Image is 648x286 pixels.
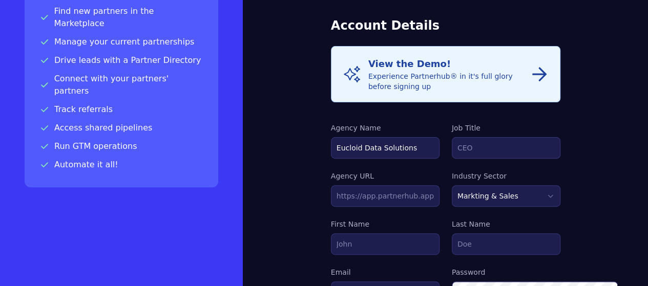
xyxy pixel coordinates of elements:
input: https://app.partnerhub.app/ [331,185,440,207]
label: Password [452,267,560,277]
input: Partnerhub® [331,137,440,159]
p: Track referrals [41,103,202,116]
label: Email [331,267,440,277]
p: Access shared pipelines [41,122,202,134]
p: Drive leads with a Partner Directory [41,54,202,67]
div: Experience Partnerhub® in it's full glory before signing up [368,57,531,92]
h3: Account Details [331,17,560,34]
p: Find new partners in the Marketplace [41,5,202,30]
label: First Name [331,219,440,229]
label: Industry Sector [452,171,560,181]
p: Connect with your partners' partners [41,73,202,97]
label: Job Title [452,123,560,133]
p: Automate it all! [41,159,202,171]
input: John [331,233,440,255]
label: Agency URL [331,171,440,181]
label: Agency Name [331,123,440,133]
p: Manage your current partnerships [41,36,202,48]
input: CEO [452,137,560,159]
label: Last Name [452,219,560,229]
input: Doe [452,233,560,255]
span: View the Demo! [368,58,451,69]
p: Run GTM operations [41,140,202,152]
